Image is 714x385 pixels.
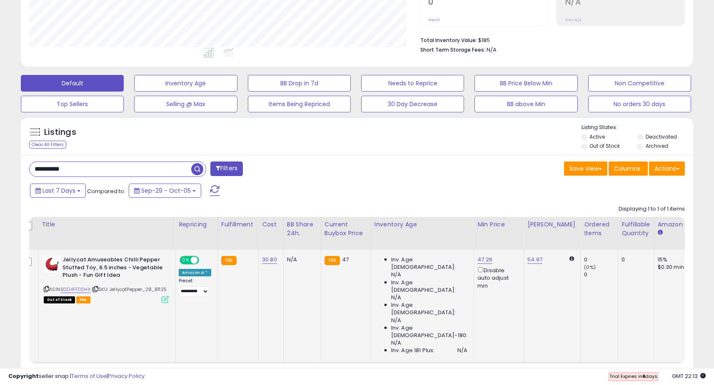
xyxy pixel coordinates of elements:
button: Non Competitive [588,75,691,92]
span: ON [180,257,191,264]
a: B0D4FFD2HX [61,286,90,293]
button: Inventory Age [134,75,237,92]
div: [PERSON_NAME] [527,220,577,229]
small: Amazon Fees. [658,229,663,236]
div: Inventory Age [374,220,470,229]
span: Sep-29 - Oct-05 [141,186,191,195]
label: Active [589,133,605,140]
img: 41WQyAeA-zL._SL40_.jpg [44,256,60,273]
button: Last 7 Days [30,184,86,198]
strong: Copyright [8,372,39,380]
button: Filters [210,161,243,176]
div: ASIN: [44,256,169,302]
button: No orders 30 days [588,96,691,112]
div: seller snap | | [8,373,145,380]
div: Cost [262,220,280,229]
p: Listing States: [582,124,693,132]
a: Terms of Use [71,372,107,380]
div: Current Buybox Price [325,220,367,238]
a: 54.97 [527,256,542,264]
div: Min Price [477,220,520,229]
div: 0 [584,271,618,278]
span: 47 [342,256,349,263]
span: Inv. Age [DEMOGRAPHIC_DATA]: [391,301,467,316]
span: All listings that are currently out of stock and unavailable for purchase on Amazon [44,296,75,303]
div: Title [42,220,172,229]
label: Out of Stock [589,142,620,149]
button: Needs to Reprice [361,75,464,92]
button: Default [21,75,124,92]
a: 30.80 [262,256,277,264]
div: Disable auto adjust min [477,266,517,290]
span: OFF [198,257,211,264]
span: N/A [457,347,467,354]
span: Compared to: [87,187,125,195]
li: $185 [420,35,679,45]
span: | SKU: JellycatPepper_28_81125 [92,286,167,293]
label: Deactivated [646,133,677,140]
div: Displaying 1 to 1 of 1 items [619,205,685,213]
span: N/A [391,317,401,324]
button: Columns [609,161,648,176]
span: Inv. Age [DEMOGRAPHIC_DATA]: [391,279,467,294]
small: FBA [221,256,237,265]
small: FBA [325,256,340,265]
small: Prev: N/A [565,17,582,22]
button: 30 Day Decrease [361,96,464,112]
button: Top Sellers [21,96,124,112]
b: Short Term Storage Fees: [420,46,485,53]
span: N/A [391,271,401,278]
div: BB Share 24h. [287,220,317,238]
a: 47.26 [477,256,492,264]
button: BB above Min [474,96,577,112]
button: Items Being Repriced [248,96,351,112]
button: Selling @ Max [134,96,237,112]
a: Privacy Policy [108,372,145,380]
div: Ordered Items [584,220,614,238]
div: N/A [287,256,315,263]
span: N/A [391,339,401,347]
b: Total Inventory Value: [420,37,477,44]
b: 6 [642,373,645,380]
div: Fulfillment [221,220,255,229]
button: BB Price Below Min [474,75,577,92]
span: Trial Expires in days [609,373,657,380]
span: Columns [614,164,640,173]
div: 0 [622,256,647,263]
span: FBA [76,296,90,303]
span: N/A [487,46,497,54]
div: 0 [584,256,618,263]
button: Actions [649,161,685,176]
div: Repricing [179,220,214,229]
label: Archived [646,142,668,149]
span: Inv. Age [DEMOGRAPHIC_DATA]: [391,256,467,271]
div: Preset: [179,278,211,297]
div: Amazon AI * [179,269,211,276]
button: Save View [564,161,607,176]
b: Jellycat Amuseables Chilli Pepper Stuffed Toy, 6.5 inches - Vegetable Plush - Fun Gift Idea [62,256,164,281]
span: Inv. Age [DEMOGRAPHIC_DATA]-180: [391,324,467,339]
span: 2025-10-14 22:13 GMT [672,372,706,380]
small: (0%) [584,264,596,271]
span: N/A [391,294,401,301]
span: Inv. Age 181 Plus: [391,347,435,354]
div: Fulfillable Quantity [622,220,650,238]
span: Last 7 Days [42,186,75,195]
div: Clear All Filters [29,141,66,149]
h5: Listings [44,127,76,138]
button: BB Drop in 7d [248,75,351,92]
button: Sep-29 - Oct-05 [129,184,201,198]
small: Prev: 0 [428,17,440,22]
